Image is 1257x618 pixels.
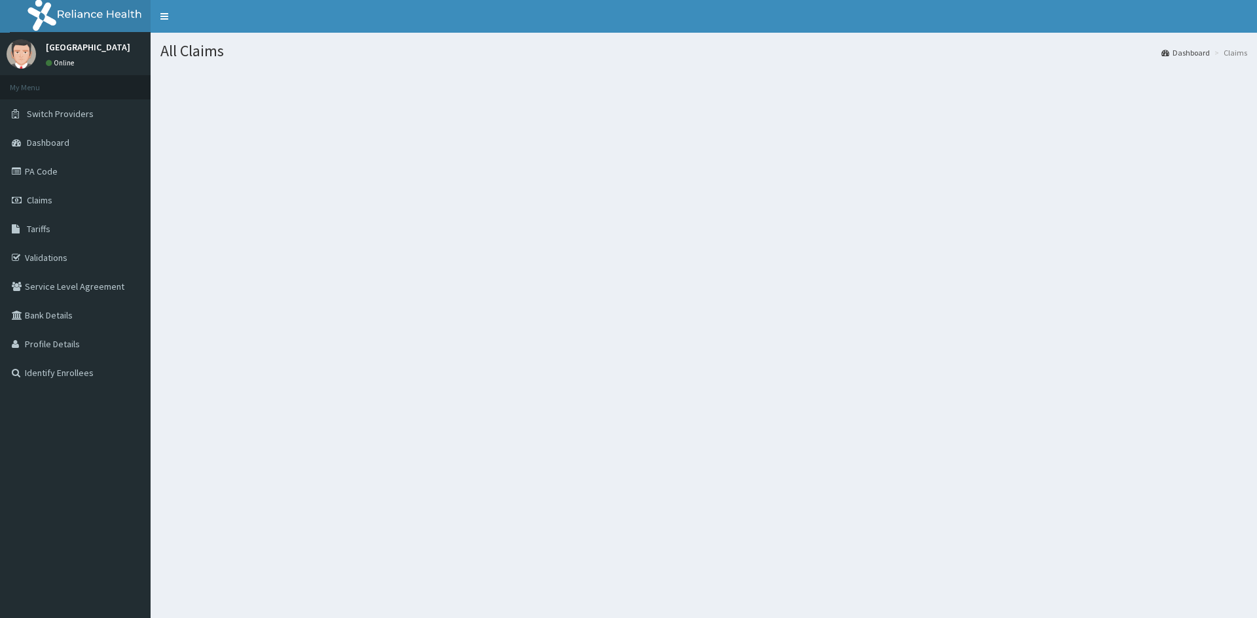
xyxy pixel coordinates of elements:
[27,137,69,148] span: Dashboard
[27,108,94,120] span: Switch Providers
[7,39,36,69] img: User Image
[27,194,52,206] span: Claims
[1161,47,1210,58] a: Dashboard
[1211,47,1247,58] li: Claims
[46,43,130,52] p: [GEOGRAPHIC_DATA]
[46,58,77,67] a: Online
[27,223,50,235] span: Tariffs
[160,43,1247,60] h1: All Claims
